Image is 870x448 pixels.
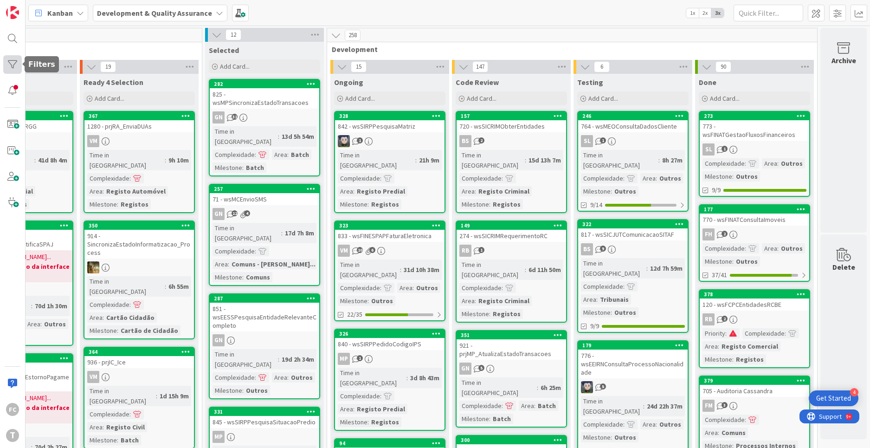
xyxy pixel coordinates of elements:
[335,120,445,132] div: 842 - wsSIRPPesquisaMatriz
[722,231,728,237] span: 2
[244,272,272,282] div: Comuns
[335,112,445,120] div: 328
[84,135,194,147] div: VM
[220,62,250,71] span: Add Card...
[84,348,194,356] div: 364
[734,256,760,266] div: Outros
[210,185,319,193] div: 257
[779,243,805,253] div: Outros
[129,173,131,183] span: :
[577,111,689,212] a: 246764 - wsMEOConsultaDadosClienteSLTime in [GEOGRAPHIC_DATA]:8h 27mComplexidade:Area:OutrosMiles...
[623,173,625,183] span: :
[213,334,225,346] div: GN
[648,263,685,273] div: 12d 7h 59m
[354,186,407,196] div: Registo Predial
[461,332,566,338] div: 351
[578,243,688,255] div: BS
[338,135,350,147] img: LS
[525,265,526,275] span: :
[335,353,445,365] div: MP
[338,245,350,257] div: VM
[456,330,567,428] a: 351921 - prjMP_AtualizaEstadoTransacoesGNTime in [GEOGRAPHIC_DATA]:6h 25mComplexidade:Area:BatchM...
[742,328,785,338] div: Complexidade
[339,113,445,119] div: 328
[459,260,525,280] div: Time in [GEOGRAPHIC_DATA]
[459,150,525,170] div: Time in [GEOGRAPHIC_DATA]
[335,330,445,350] div: 326840 - wsSIRPPedidoCodigoIPS
[335,230,445,242] div: 833 - wsFINESPAPFaturaEletronica
[335,338,445,350] div: 840 - wsSIRPPedidoCodigoIPS
[213,259,228,269] div: Area
[732,171,734,182] span: :
[459,309,489,319] div: Milestone
[581,307,611,318] div: Milestone
[338,283,380,293] div: Complexidade
[700,313,809,325] div: RB
[702,143,715,156] div: SL
[87,312,103,323] div: Area
[89,222,194,229] div: 350
[118,199,151,209] div: Registos
[611,186,612,196] span: :
[456,221,567,323] a: 149274 - wsSICRIMRequerimentoRCRBTime in [GEOGRAPHIC_DATA]:6d 11h 50mComplexidade:Area:Registo Cr...
[103,312,104,323] span: :
[165,155,166,165] span: :
[36,155,70,165] div: 41d 8h 4m
[700,290,809,311] div: 378120 - wsFCPCEntidadesRCBE
[335,221,445,242] div: 323833 - wsFINESPAPFaturaEletronica
[400,265,401,275] span: :
[210,111,319,123] div: GN
[84,112,194,120] div: 367
[229,259,318,269] div: Comuns - [PERSON_NAME]...
[334,221,445,321] a: 323833 - wsFINESPAPFaturaEletronicaVMTime in [GEOGRAPHIC_DATA]:31d 10h 38mComplexidade:Area:Outro...
[459,135,471,147] div: BS
[710,94,740,103] span: Add Card...
[762,158,777,169] div: Area
[255,246,256,256] span: :
[467,94,496,103] span: Add Card...
[19,1,42,13] span: Support
[87,186,103,196] div: Area
[581,150,658,170] div: Time in [GEOGRAPHIC_DATA]
[34,155,36,165] span: :
[459,245,471,257] div: RB
[97,8,212,18] b: Development & Quality Assurance
[457,331,566,360] div: 351921 - prjMP_AtualizaEstadoTransacoes
[417,155,442,165] div: 21h 9m
[210,294,319,303] div: 287
[213,246,255,256] div: Complexidade
[578,135,688,147] div: SL
[213,111,225,123] div: GN
[732,256,734,266] span: :
[745,243,746,253] span: :
[129,299,131,310] span: :
[166,155,191,165] div: 9h 10m
[209,184,320,286] a: 25771 - wsMCEnvioSMSGNTime in [GEOGRAPHIC_DATA]:17d 7h 8mComplexidade:Area:Comuns - [PERSON_NAME]...
[578,120,688,132] div: 764 - wsMEOConsultaDadosCliente
[232,114,238,120] span: 31
[415,155,417,165] span: :
[475,186,476,196] span: :
[578,220,688,228] div: 322
[476,296,532,306] div: Registo Criminal
[95,94,124,103] span: Add Card...
[461,113,566,119] div: 157
[103,186,104,196] span: :
[369,247,375,253] span: 6
[702,313,715,325] div: RB
[476,186,532,196] div: Registo Criminal
[704,206,809,213] div: 177
[334,329,445,431] a: 326840 - wsSIRPPedidoCodigoIPSMPTime in [GEOGRAPHIC_DATA]:3d 8h 43mComplexidade:Area:Registo Pred...
[745,158,746,169] span: :
[84,261,194,273] div: JC
[478,247,484,253] span: 1
[25,319,40,329] div: Area
[84,356,194,368] div: 936 - prjIC_Ice
[210,88,319,109] div: 825 - wsMPSincronizaEstadoTransacoes
[397,283,412,293] div: Area
[272,149,287,160] div: Area
[699,111,810,197] a: 273773 - wsFINATGestaoFluxosFinanceirosSLComplexidade:Area:OutrosMilestone:Outros9/9
[334,111,445,213] a: 328842 - wsSIRPPesquisaMatrizLSTime in [GEOGRAPHIC_DATA]:21h 9mComplexidade:Area:Registo PredialM...
[702,341,718,351] div: Area
[459,296,475,306] div: Area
